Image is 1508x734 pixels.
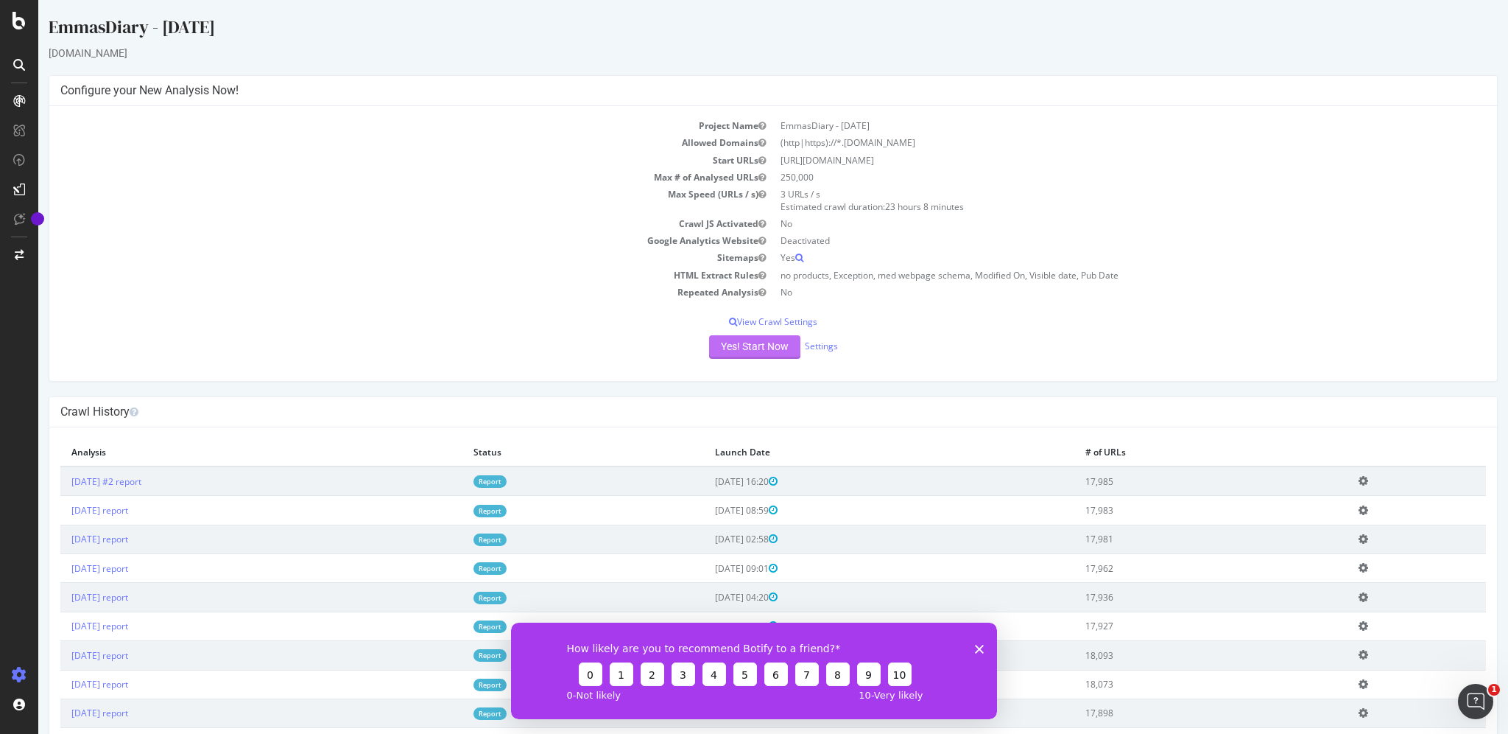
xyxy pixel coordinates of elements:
[435,562,468,575] a: Report
[435,707,468,720] a: Report
[735,186,1448,215] td: 3 URLs / s Estimated crawl duration:
[677,620,739,632] span: [DATE] 08:26
[735,152,1448,169] td: [URL][DOMAIN_NAME]
[424,438,666,466] th: Status
[22,267,735,284] td: HTML Extract Rules
[677,533,739,545] span: [DATE] 02:58
[677,707,739,719] span: [DATE] 08:07
[31,212,44,226] div: Tooltip anchor
[735,169,1448,186] td: 250,000
[33,504,90,517] a: [DATE] report
[735,284,1448,301] td: No
[677,475,739,488] span: [DATE] 16:20
[22,83,1448,98] h4: Configure your New Analysis Now!
[22,169,735,186] td: Max # of Analysed URLs
[22,186,735,215] td: Max Speed (URLs / s)
[22,152,735,169] td: Start URLs
[677,678,739,691] span: [DATE] 09:40
[677,591,739,604] span: [DATE] 04:20
[1036,466,1309,496] td: 17,985
[735,117,1448,134] td: EmmasDiary - [DATE]
[22,284,735,301] td: Repeated Analysis
[767,340,800,352] a: Settings
[1036,438,1309,466] th: # of URLs
[435,534,468,546] a: Report
[735,249,1448,266] td: Yes
[677,562,739,575] span: [DATE] 09:01
[22,249,735,266] td: Sitemaps
[1036,670,1309,699] td: 18,073
[735,267,1448,284] td: no products, Exception, med webpage schema, Modified On, Visible date, Pub Date
[33,620,90,632] a: [DATE] report
[1458,684,1493,719] iframe: Intercom live chat
[435,505,468,517] a: Report
[435,475,468,488] a: Report
[435,621,468,633] a: Report
[22,438,424,466] th: Analysis
[10,46,1459,60] div: [DOMAIN_NAME]
[22,117,735,134] td: Project Name
[33,707,90,719] a: [DATE] report
[33,533,90,545] a: [DATE] report
[33,591,90,604] a: [DATE] report
[847,200,926,213] span: 23 hours 8 minutes
[1036,612,1309,640] td: 17,927
[677,504,739,517] span: [DATE] 08:59
[33,475,103,488] a: [DATE] #2 report
[435,592,468,604] a: Report
[435,679,468,691] a: Report
[666,438,1036,466] th: Launch Date
[1036,525,1309,553] td: 17,981
[1036,496,1309,525] td: 17,983
[677,649,739,662] span: [DATE] 08:23
[511,623,997,719] iframe: Survey from Botify
[22,134,735,151] td: Allowed Domains
[735,232,1448,249] td: Deactivated
[22,232,735,249] td: Google Analytics Website
[1036,699,1309,727] td: 17,898
[10,15,1459,46] div: EmmasDiary - [DATE]
[22,215,735,232] td: Crawl JS Activated
[435,649,468,662] a: Report
[1036,641,1309,670] td: 18,093
[735,215,1448,232] td: No
[22,315,1448,328] p: View Crawl Settings
[671,335,762,359] button: Yes! Start Now
[22,405,1448,419] h4: Crawl History
[33,649,90,662] a: [DATE] report
[735,134,1448,151] td: (http|https)://*.[DOMAIN_NAME]
[1036,583,1309,612] td: 17,936
[1488,684,1500,696] span: 1
[33,678,90,691] a: [DATE] report
[33,562,90,575] a: [DATE] report
[1036,554,1309,583] td: 17,962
